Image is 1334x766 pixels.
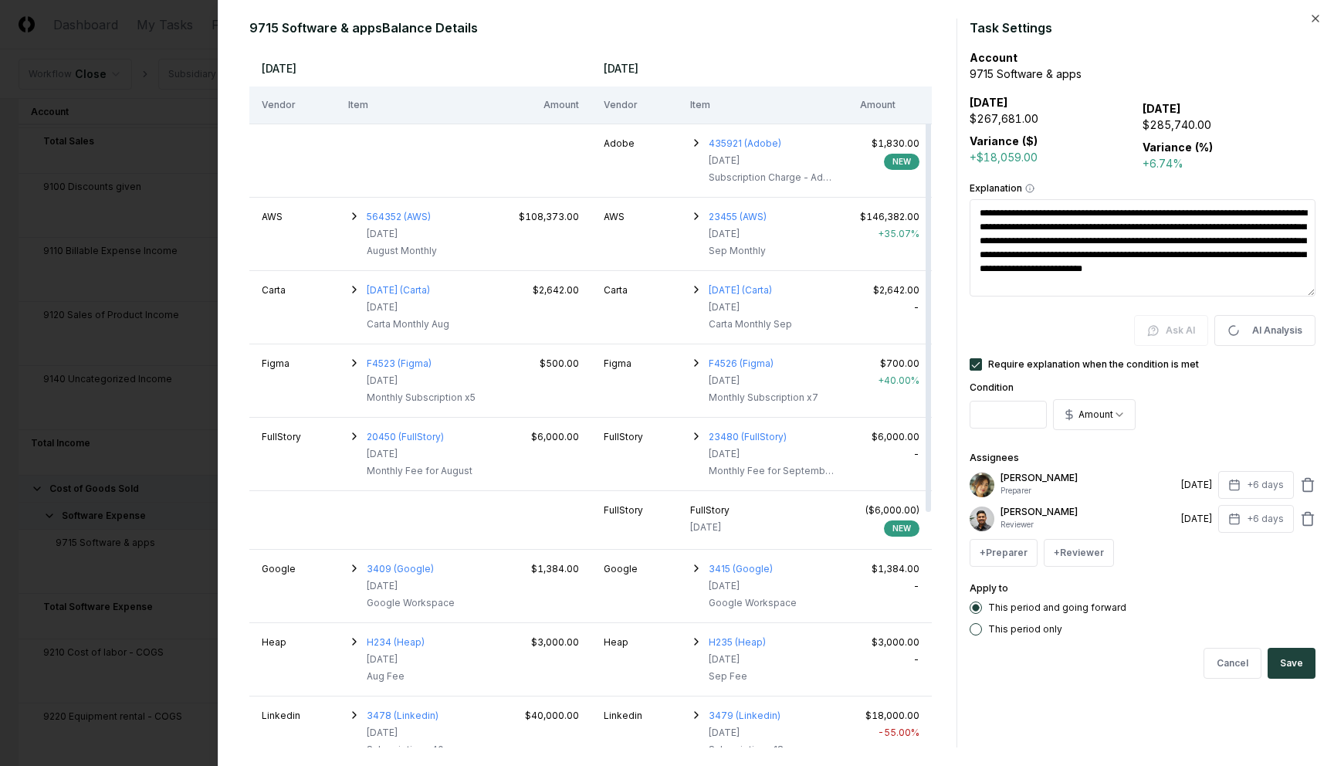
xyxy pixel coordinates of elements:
th: Item [678,86,848,124]
div: 9715 Software & apps [970,66,1315,82]
a: 23455 (AWS) [709,211,767,222]
div: $500.00 [519,357,579,371]
div: [DATE] [709,447,836,461]
h2: 9715 Software & apps Balance Details [249,19,944,37]
th: Vendor [591,86,678,124]
span: + 40.00 % [878,375,919,386]
div: FullStory [604,503,665,517]
td: - [848,622,932,696]
div: $285,740.00 [1143,117,1315,133]
label: Condition [970,381,1014,393]
div: $146,382.00 [860,210,919,224]
div: $1,830.00 [860,137,919,151]
div: +$18,059.00 [970,149,1143,165]
b: Variance ($) [970,134,1038,147]
div: Sep Fee [709,669,766,683]
div: NEW [884,154,919,170]
div: $6,000.00 [860,430,919,444]
div: Heap [262,636,323,649]
a: [DATE] (Carta) [709,284,772,296]
a: 23480 (FullStory) [709,431,787,442]
button: +6 days [1218,471,1294,499]
a: F4526 (Figma) [709,358,774,369]
div: AWS [604,210,665,224]
a: 435921 (Adobe) [709,137,781,149]
div: $3,000.00 [860,636,919,649]
img: d09822cc-9b6d-4858-8d66-9570c114c672_b8eef3e5-d220-40ac-bb7d-61f482e2679c.png [970,473,994,497]
div: [DATE] [367,374,476,388]
b: Account [970,51,1017,64]
div: August Monthly [367,244,437,258]
div: Carta [604,283,665,297]
button: AI Analysis [1214,315,1315,346]
div: +6.74% [1143,155,1315,171]
div: $2,642.00 [860,283,919,297]
button: Save [1268,648,1315,679]
span: + 35.07 % [878,228,919,239]
label: This period and going forward [988,603,1126,612]
div: [DATE] [367,652,425,666]
div: [DATE] [1181,512,1212,526]
a: 564352 (AWS) [367,211,431,222]
div: Monthly Subscription x7 [709,391,818,405]
div: Google [262,562,323,576]
div: [DATE] [367,726,444,740]
div: Carta [262,283,323,297]
div: $6,000.00 [519,430,579,444]
a: H235 (Heap) [709,636,766,648]
div: Adobe [604,137,665,151]
td: - [848,270,932,344]
a: [DATE] (Carta) [367,284,430,296]
div: Monthly Fee for August [367,464,472,478]
label: Require explanation when the condition is met [988,360,1199,369]
div: Google Workspace [709,596,797,610]
div: Google [604,562,665,576]
div: $18,000.00 [860,709,919,723]
div: Subscription x40 [367,743,444,757]
div: [DATE] [367,447,472,461]
button: +6 days [1218,505,1294,533]
div: [DATE] [709,227,767,241]
div: Monthly Subscription x5 [367,391,476,405]
b: [DATE] [970,96,1008,109]
div: $267,681.00 [970,110,1143,127]
a: 3478 (Linkedin) [367,710,438,721]
div: FullStory [604,430,665,444]
label: Apply to [970,582,1008,594]
label: This period only [988,625,1062,634]
td: - [848,549,932,622]
button: +Reviewer [1044,539,1114,567]
div: [DATE] [709,300,792,314]
th: Item [336,86,506,124]
div: [DATE] [709,154,836,168]
div: $700.00 [860,357,919,371]
div: $2,642.00 [519,283,579,297]
a: H234 (Heap) [367,636,425,648]
th: Vendor [249,86,336,124]
h2: Task Settings [970,19,1315,37]
div: [DATE] [709,726,784,740]
a: F4523 (Figma) [367,358,432,369]
th: Amount [506,86,591,124]
p: Reviewer [1000,519,1175,530]
th: [DATE] [591,49,933,86]
th: [DATE] [249,49,591,86]
div: Carta Monthly Aug [367,317,449,331]
div: [DATE] [709,579,797,593]
div: Google Workspace [367,596,455,610]
div: $3,000.00 [519,636,579,649]
div: Monthly Fee for September - Credit Received [709,464,836,478]
a: 3479 (Linkedin) [709,710,780,721]
div: Sep Monthly [709,244,767,258]
b: Variance (%) [1143,141,1213,154]
p: [PERSON_NAME] [1000,505,1175,519]
div: $1,384.00 [519,562,579,576]
td: - [848,417,932,490]
div: Aug Fee [367,669,425,683]
div: Figma [262,357,323,371]
div: Carta Monthly Sep [709,317,792,331]
p: [PERSON_NAME] [1000,471,1175,485]
img: d09822cc-9b6d-4858-8d66-9570c114c672_eec49429-a748-49a0-a6ec-c7bd01c6482e.png [970,507,994,531]
label: Assignees [970,452,1019,463]
div: [DATE] [367,227,437,241]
